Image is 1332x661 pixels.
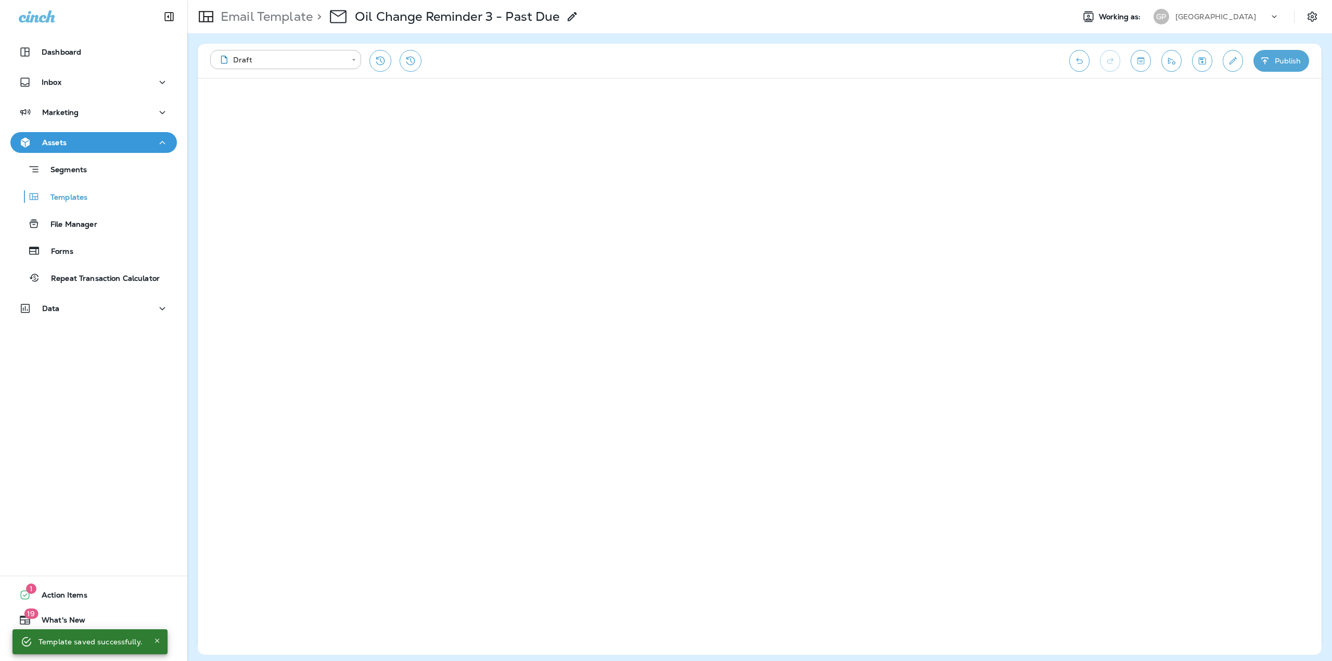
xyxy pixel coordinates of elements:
span: 19 [24,608,38,619]
button: Settings [1303,7,1322,26]
p: Dashboard [42,48,81,56]
button: Dashboard [10,42,177,62]
button: File Manager [10,213,177,235]
button: 1Action Items [10,585,177,605]
button: Save [1192,50,1212,72]
button: Restore from previous version [369,50,391,72]
p: Oil Change Reminder 3 - Past Due [355,9,559,24]
button: Assets [10,132,177,153]
p: Segments [40,165,87,176]
button: 19What's New [10,610,177,630]
button: Templates [10,186,177,208]
span: Working as: [1099,12,1143,21]
p: Repeat Transaction Calculator [41,274,160,284]
button: Forms [10,240,177,262]
p: > [313,9,322,24]
p: [GEOGRAPHIC_DATA] [1175,12,1256,21]
button: Data [10,298,177,319]
p: Inbox [42,78,61,86]
p: Forms [41,247,73,257]
button: Collapse Sidebar [155,6,184,27]
button: Publish [1253,50,1309,72]
button: Toggle preview [1131,50,1151,72]
p: File Manager [40,220,97,230]
span: What's New [31,616,85,628]
div: Draft [217,55,344,65]
div: Template saved successfully. [39,632,143,651]
div: GP [1154,9,1169,24]
button: Support [10,634,177,655]
button: Repeat Transaction Calculator [10,267,177,289]
span: Action Items [31,591,87,603]
button: Marketing [10,102,177,123]
button: Close [151,634,163,647]
p: Marketing [42,108,79,116]
button: View Changelog [400,50,421,72]
button: Inbox [10,72,177,93]
p: Data [42,304,60,313]
p: Email Template [216,9,313,24]
button: Send test email [1161,50,1182,72]
button: Edit details [1223,50,1243,72]
p: Templates [40,193,87,203]
button: Segments [10,158,177,180]
button: Undo [1069,50,1090,72]
p: Assets [42,138,67,147]
span: 1 [26,584,36,594]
